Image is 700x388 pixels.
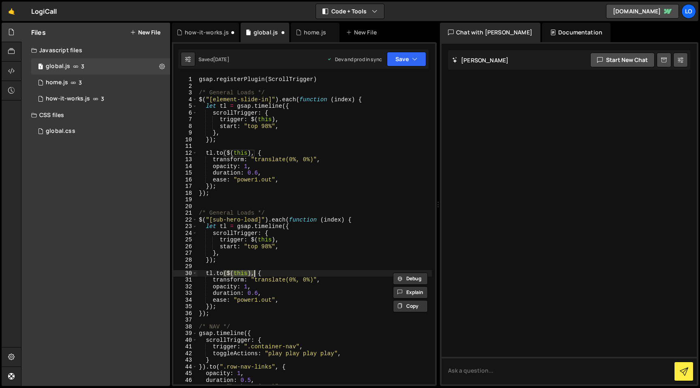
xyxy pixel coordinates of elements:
[31,6,57,16] div: LogiCall
[393,273,428,285] button: Debug
[173,170,197,177] div: 15
[46,95,90,102] div: how-it-works.js
[173,237,197,243] div: 25
[173,196,197,203] div: 19
[2,2,21,21] a: 🤙
[254,28,278,36] div: global.js
[173,103,197,110] div: 5
[173,343,197,350] div: 41
[173,370,197,377] div: 45
[185,28,229,36] div: how-it-works.js
[173,364,197,371] div: 44
[393,286,428,298] button: Explain
[590,53,655,67] button: Start new chat
[606,4,679,19] a: [DOMAIN_NAME]
[46,63,70,70] div: global.js
[387,52,426,66] button: Save
[198,56,229,63] div: Saved
[173,183,197,190] div: 17
[38,64,43,70] span: 1
[173,90,197,96] div: 3
[173,203,197,210] div: 20
[173,190,197,197] div: 18
[173,223,197,230] div: 23
[173,83,197,90] div: 2
[316,4,384,19] button: Code + Tools
[46,128,75,135] div: global.css
[173,116,197,123] div: 7
[173,310,197,317] div: 36
[681,4,696,19] a: Lo
[173,270,197,277] div: 30
[173,76,197,83] div: 1
[173,277,197,284] div: 31
[46,79,68,86] div: home.js
[173,136,197,143] div: 10
[173,337,197,344] div: 40
[79,79,82,86] span: 3
[173,357,197,364] div: 43
[173,150,197,157] div: 12
[173,317,197,324] div: 37
[21,42,170,58] div: Javascript files
[173,263,197,270] div: 29
[173,217,197,224] div: 22
[173,143,197,150] div: 11
[173,110,197,117] div: 6
[173,350,197,357] div: 42
[31,75,170,91] div: 16095/43184.js
[173,177,197,183] div: 16
[31,91,170,107] div: 16095/43595.js
[173,250,197,257] div: 27
[31,58,170,75] div: 16095/43178.js
[173,210,197,217] div: 21
[173,123,197,130] div: 8
[173,290,197,297] div: 33
[440,23,540,42] div: Chat with [PERSON_NAME]
[173,96,197,103] div: 4
[81,63,84,70] span: 3
[173,230,197,237] div: 24
[304,28,326,36] div: home.js
[173,163,197,170] div: 14
[452,56,508,64] h2: [PERSON_NAME]
[173,377,197,384] div: 46
[130,29,160,36] button: New File
[31,28,46,37] h2: Files
[173,324,197,330] div: 38
[101,96,104,102] span: 3
[173,303,197,310] div: 35
[346,28,380,36] div: New File
[173,284,197,290] div: 32
[31,123,170,139] div: 16095/43179.css
[173,297,197,304] div: 34
[173,243,197,250] div: 26
[542,23,610,42] div: Documentation
[21,107,170,123] div: CSS files
[213,56,229,63] div: [DATE]
[393,300,428,312] button: Copy
[173,130,197,136] div: 9
[173,330,197,337] div: 39
[173,257,197,264] div: 28
[173,156,197,163] div: 13
[327,56,382,63] div: Dev and prod in sync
